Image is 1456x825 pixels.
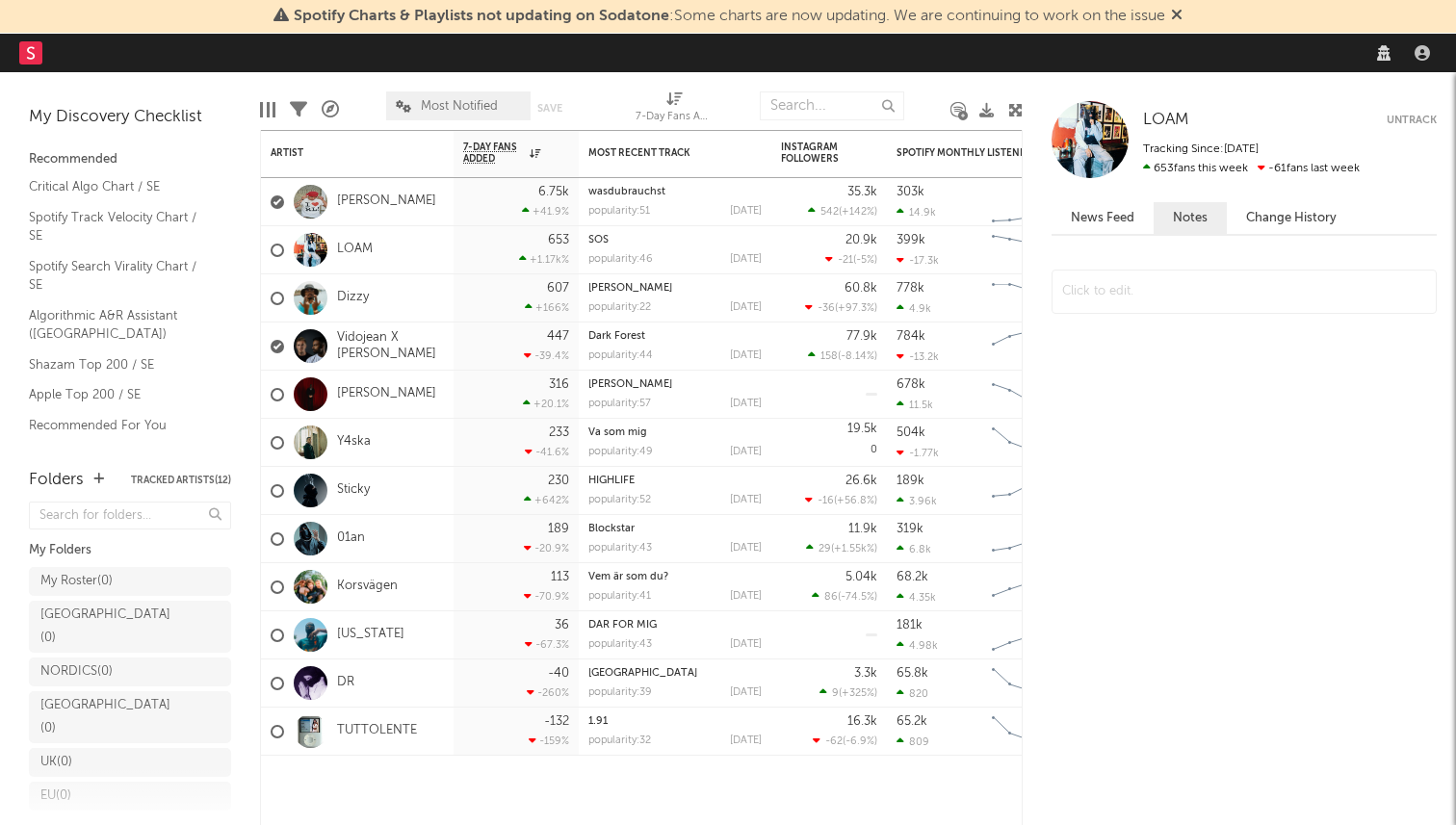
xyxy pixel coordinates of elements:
div: [DATE] [730,591,762,602]
div: ( ) [813,735,877,747]
a: My Roster(0) [29,567,231,596]
div: 447 [547,330,569,343]
button: News Feed [1052,202,1154,234]
div: -260 % [527,686,569,699]
a: Korsvägen [337,579,398,595]
a: Recommended For You [29,415,212,436]
div: popularity: 39 [588,687,652,698]
div: popularity: 22 [588,302,651,313]
a: DÄR FÖR MIG [588,620,657,631]
div: A&R Pipeline [322,82,339,138]
a: EU(0) [29,782,231,811]
div: -40 [548,667,569,680]
div: ( ) [808,205,877,218]
div: [DATE] [730,350,762,361]
svg: Chart title [983,322,1070,371]
span: -36 [818,303,835,314]
div: [DATE] [730,254,762,265]
div: 504k [897,426,925,439]
a: [PERSON_NAME] [337,193,436,210]
div: -41.6 % [525,446,569,458]
div: +166 % [525,301,569,314]
div: [DATE] [730,639,762,650]
div: [DATE] [730,302,762,313]
div: 65.2k [897,715,927,728]
a: Va som mig [588,427,647,438]
a: Dizzy [337,290,369,306]
div: [DATE] [730,687,762,698]
div: -20.9 % [524,542,569,554]
div: ( ) [819,686,877,699]
span: : Some charts are now updating. We are continuing to work on the issue [294,9,1165,24]
div: My Folders [29,539,231,562]
div: 11.5k [897,399,933,411]
div: 6.8k [897,543,931,555]
div: 4.98k [897,639,938,652]
a: 01an [337,530,365,547]
div: wasdubrauchst [588,187,762,197]
svg: Chart title [983,419,1070,467]
button: Notes [1154,202,1227,234]
div: popularity: 46 [588,254,653,265]
a: Apple Top 200 / SE [29,384,212,405]
span: +142 % [842,207,874,218]
span: -5 % [856,255,874,266]
div: 230 [548,475,569,487]
div: Recommended [29,148,231,171]
div: popularity: 51 [588,206,650,217]
div: 68.2k [897,571,928,583]
svg: Chart title [983,611,1070,659]
svg: Chart title [983,371,1070,419]
div: 7-Day Fans Added (7-Day Fans Added) [636,82,713,138]
div: 3.96k [897,495,937,507]
div: popularity: 44 [588,350,653,361]
a: Blockstar [588,524,635,534]
div: 77.9k [846,330,877,343]
div: [GEOGRAPHIC_DATA] ( 0 ) [40,694,176,740]
span: 29 [819,544,831,554]
div: -13.2k [897,350,939,363]
div: +642 % [524,494,569,506]
div: popularity: 32 [588,735,651,746]
a: Vem är som du? [588,572,668,582]
div: -132 [544,715,569,728]
div: popularity: 52 [588,495,651,505]
div: Berlin [588,668,762,679]
div: ( ) [806,542,877,554]
div: DÄR FÖR MIG [588,620,762,631]
div: popularity: 49 [588,447,653,457]
div: ( ) [808,349,877,362]
span: -21 [838,255,853,266]
div: 65.8k [897,667,928,680]
button: Untrack [1387,111,1437,130]
span: -62 [825,736,843,747]
div: 4.9k [897,302,931,315]
div: Juri Han [588,283,762,294]
svg: Chart title [983,274,1070,322]
div: EU ( 0 ) [40,785,71,808]
span: -74.5 % [841,592,874,603]
div: Artist [271,147,415,159]
div: 0 [781,419,877,466]
a: UK(0) [29,748,231,777]
span: -8.14 % [841,351,874,362]
input: Search for folders... [29,502,231,529]
div: 784k [897,330,925,343]
input: Search... [760,91,904,120]
a: wasdubrauchst [588,187,665,197]
a: NORDICS(0) [29,657,231,686]
div: 189k [897,475,924,487]
div: 6.75k [538,186,569,198]
span: +97.3 % [838,303,874,314]
div: -70.9 % [524,590,569,603]
div: 14.9k [897,206,936,219]
svg: Chart title [983,515,1070,563]
span: +1.55k % [834,544,874,554]
div: 809 [897,735,929,748]
a: HIGHLIFE [588,476,635,486]
div: NORDICS ( 0 ) [40,660,113,683]
a: Vidojean X [PERSON_NAME] [337,330,444,363]
span: 7-Day Fans Added [463,142,525,165]
div: ( ) [805,494,877,506]
a: LOAM [337,242,373,258]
